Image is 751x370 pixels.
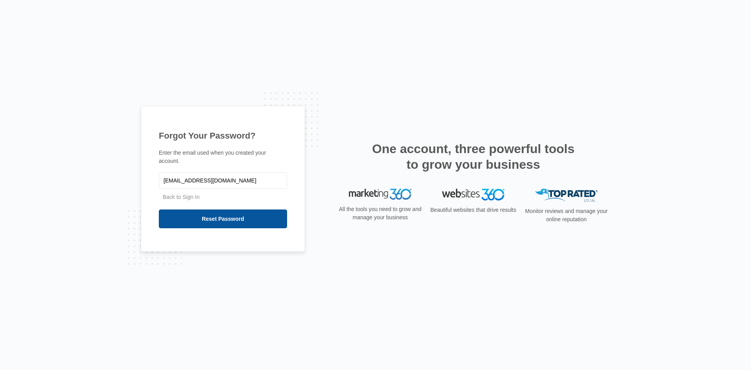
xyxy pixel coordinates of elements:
[159,172,287,189] input: Email
[159,149,287,165] p: Enter the email used when you created your account.
[349,189,411,200] img: Marketing 360
[535,189,598,202] img: Top Rated Local
[429,206,517,214] p: Beautiful websites that drive results
[370,141,577,172] h2: One account, three powerful tools to grow your business
[336,205,424,222] p: All the tools you need to grow and manage your business
[442,189,505,200] img: Websites 360
[163,194,199,200] a: Back to Sign In
[523,207,610,224] p: Monitor reviews and manage your online reputation
[159,209,287,228] input: Reset Password
[159,129,287,142] h1: Forgot Your Password?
